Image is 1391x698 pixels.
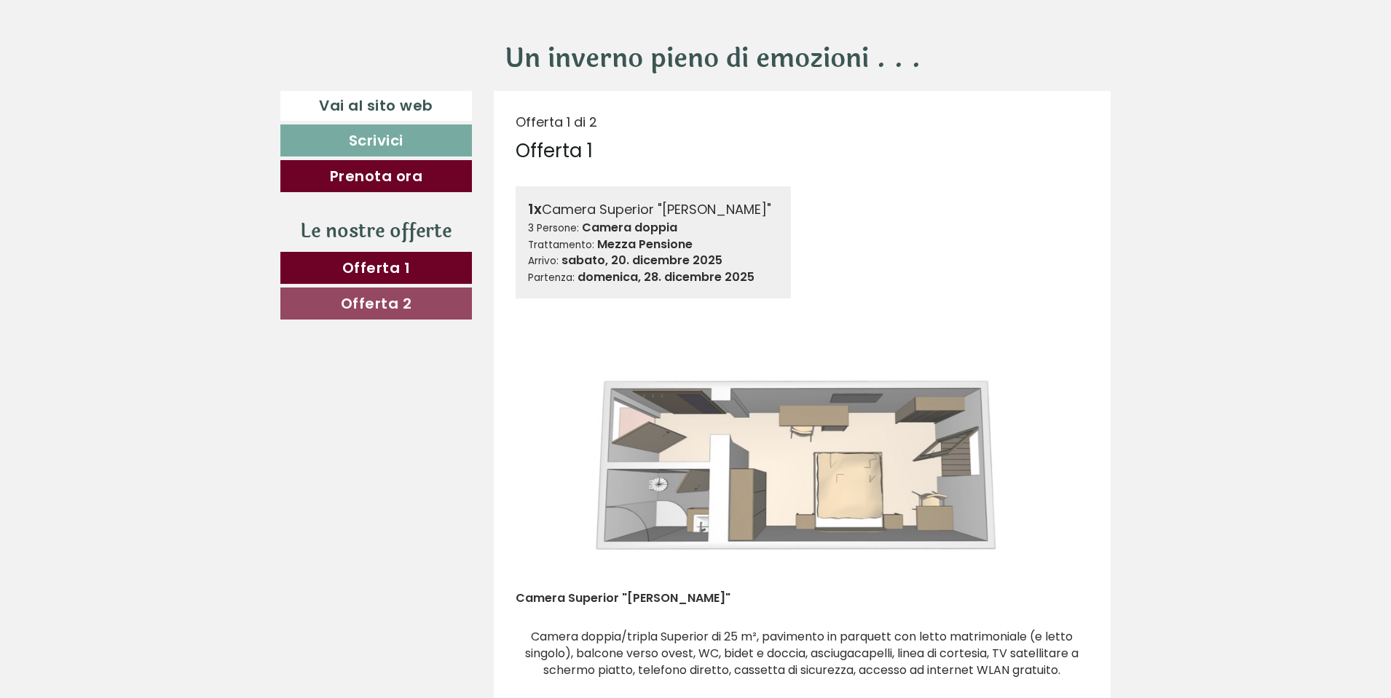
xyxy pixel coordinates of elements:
div: Offerta 1 [516,138,593,164]
small: Partenza: [528,271,575,285]
div: Camera Superior "[PERSON_NAME]" [516,579,752,607]
small: Trattamento: [528,238,594,252]
a: Scrivici [280,124,472,156]
span: Offerta 1 [342,258,411,278]
small: Arrivo: [528,254,559,268]
b: 1x [528,199,542,219]
a: Prenota ora [280,160,472,192]
div: Buon giorno, come possiamo aiutarla? [11,39,247,84]
b: Mezza Pensione [597,236,693,253]
p: Camera doppia/tripla Superior di 25 m², pavimento in parquett con letto matrimoniale (e letto sin... [516,629,1089,679]
a: Vai al sito web [280,91,472,121]
button: Invia [492,377,575,409]
b: Camera doppia [582,219,677,236]
button: Next [1048,445,1063,482]
span: Offerta 1 di 2 [516,113,597,131]
div: mercoledì [245,11,329,36]
span: Offerta 2 [341,293,412,314]
h1: Un inverno pieno di emozioni . . . [505,44,921,74]
small: 20:42 [22,71,240,81]
div: Camera Superior "[PERSON_NAME]" [528,199,779,220]
b: domenica, 28. dicembre 2025 [578,269,754,285]
div: Le nostre offerte [280,218,472,245]
button: Previous [541,445,556,482]
small: 3 Persone: [528,221,579,235]
img: image [516,320,1089,607]
b: sabato, 20. dicembre 2025 [561,252,722,269]
div: Hotel Goldene Rose [22,42,240,54]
